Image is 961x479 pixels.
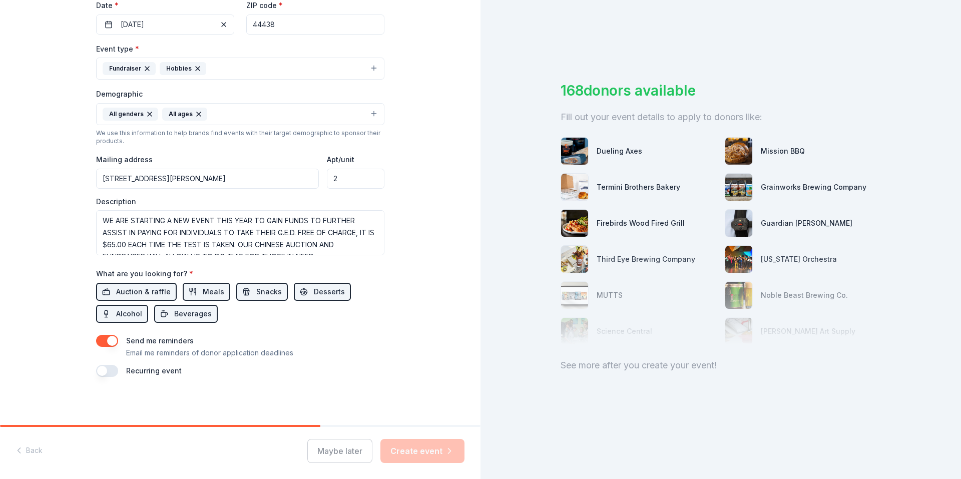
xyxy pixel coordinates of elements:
[126,366,182,375] label: Recurring event
[96,269,193,279] label: What are you looking for?
[96,58,384,80] button: FundraiserHobbies
[725,174,752,201] img: photo for Grainworks Brewing Company
[116,308,142,320] span: Alcohol
[561,210,588,237] img: photo for Firebirds Wood Fired Grill
[725,210,752,237] img: photo for Guardian Angel Device
[256,286,282,298] span: Snacks
[246,1,283,11] label: ZIP code
[162,108,207,121] div: All ages
[126,336,194,345] label: Send me reminders
[174,308,212,320] span: Beverages
[96,155,153,165] label: Mailing address
[327,155,354,165] label: Apt/unit
[116,286,171,298] span: Auction & raffle
[96,89,143,99] label: Demographic
[96,283,177,301] button: Auction & raffle
[597,181,680,193] div: Termini Brothers Bakery
[96,1,234,11] label: Date
[96,197,136,207] label: Description
[561,109,881,125] div: Fill out your event details to apply to donors like:
[761,217,852,229] div: Guardian [PERSON_NAME]
[96,44,139,54] label: Event type
[246,15,384,35] input: 12345 (U.S. only)
[96,15,234,35] button: [DATE]
[561,138,588,165] img: photo for Dueling Axes
[236,283,288,301] button: Snacks
[103,62,156,75] div: Fundraiser
[725,138,752,165] img: photo for Mission BBQ
[160,62,206,75] div: Hobbies
[561,80,881,101] div: 168 donors available
[761,181,866,193] div: Grainworks Brewing Company
[96,103,384,125] button: All gendersAll ages
[561,174,588,201] img: photo for Termini Brothers Bakery
[327,169,384,189] input: #
[597,217,685,229] div: Firebirds Wood Fired Grill
[203,286,224,298] span: Meals
[294,283,351,301] button: Desserts
[597,145,642,157] div: Dueling Axes
[96,129,384,145] div: We use this information to help brands find events with their target demographic to sponsor their...
[96,210,384,255] textarea: WE ARE STARTING A NEW EVENT THIS YEAR TO GAIN FUNDS TO FURTHER ASSIST IN PAYING FOR INDIVIDUALS T...
[96,305,148,323] button: Alcohol
[761,145,805,157] div: Mission BBQ
[154,305,218,323] button: Beverages
[314,286,345,298] span: Desserts
[561,357,881,373] div: See more after you create your event!
[96,169,319,189] input: Enter a US address
[103,108,158,121] div: All genders
[183,283,230,301] button: Meals
[126,347,293,359] p: Email me reminders of donor application deadlines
